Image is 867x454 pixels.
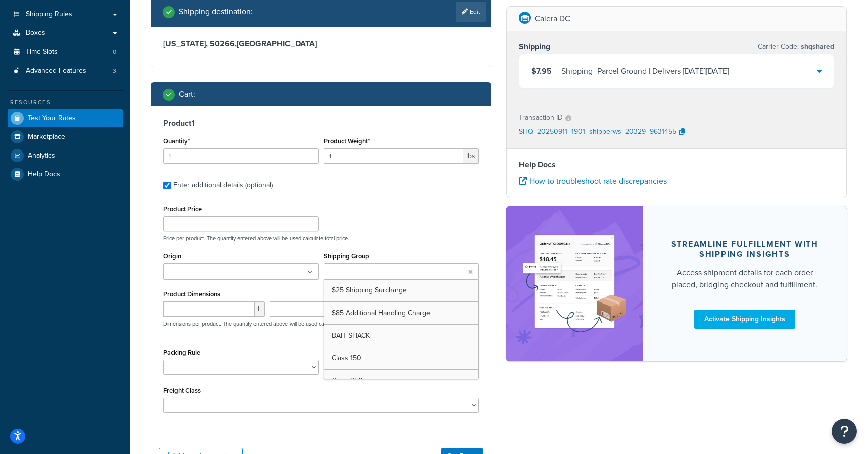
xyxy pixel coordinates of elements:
[26,29,45,37] span: Boxes
[161,235,481,242] p: Price per product. The quantity entered above will be used calculate total price.
[324,137,370,145] label: Product Weight*
[8,43,123,61] li: Time Slots
[324,370,479,392] a: Class 250
[8,98,123,107] div: Resources
[456,2,486,22] a: Edit
[161,320,371,327] p: Dimensions per product. The quantity entered above will be used calculate total volume.
[8,165,123,183] a: Help Docs
[667,266,823,290] div: Access shipment details for each order placed, bridging checkout and fulfillment.
[28,152,55,160] span: Analytics
[535,12,570,26] p: Calera DC
[163,39,479,49] h3: [US_STATE], 50266 , [GEOGRAPHIC_DATA]
[113,67,116,75] span: 3
[519,42,550,52] h3: Shipping
[26,48,58,56] span: Time Slots
[26,10,72,19] span: Shipping Rules
[8,146,123,165] a: Analytics
[519,159,834,171] h4: Help Docs
[332,353,361,363] span: Class 150
[179,90,195,99] h2: Cart :
[332,330,370,341] span: BAIT SHACK
[28,133,65,141] span: Marketplace
[8,128,123,146] a: Marketplace
[28,170,60,179] span: Help Docs
[113,48,116,56] span: 0
[163,349,200,356] label: Packing Rule
[758,40,834,54] p: Carrier Code:
[519,111,563,125] p: Transaction ID
[694,309,795,328] a: Activate Shipping Insights
[519,125,676,140] p: SHQ_20250911_1901_shipperws_20329_9631455
[324,148,464,164] input: 0.00
[332,375,363,386] span: Class 250
[163,182,171,189] input: Enter additional details (optional)
[173,178,273,192] div: Enter additional details (optional)
[332,308,430,318] span: $85 Additional Handling Charge
[463,148,479,164] span: lbs
[8,62,123,80] li: Advanced Features
[324,347,479,369] a: Class 150
[163,148,319,164] input: 0.0
[324,302,479,324] a: $85 Additional Handling Charge
[163,252,181,260] label: Origin
[163,118,479,128] h3: Product 1
[799,41,834,52] span: shqshared
[163,290,220,298] label: Product Dimensions
[179,7,253,16] h2: Shipping destination :
[667,239,823,259] div: Streamline Fulfillment with Shipping Insights
[332,285,407,295] span: $25 Shipping Surcharge
[8,5,123,24] a: Shipping Rules
[324,325,479,347] a: BAIT SHACK
[255,301,265,317] span: L
[28,114,76,123] span: Test Your Rates
[163,137,190,145] label: Quantity*
[8,62,123,80] a: Advanced Features3
[8,24,123,42] a: Boxes
[26,67,86,75] span: Advanced Features
[324,252,369,260] label: Shipping Group
[561,64,729,78] div: Shipping - Parcel Ground | Delivers [DATE][DATE]
[8,43,123,61] a: Time Slots0
[531,65,552,77] span: $7.95
[163,205,202,213] label: Product Price
[521,221,628,346] img: feature-image-si-e24932ea9b9fcd0ff835db86be1ff8d589347e8876e1638d903ea230a36726be.png
[8,109,123,127] a: Test Your Rates
[163,387,201,394] label: Freight Class
[832,419,857,444] button: Open Resource Center
[519,175,667,187] a: How to troubleshoot rate discrepancies
[324,279,479,301] a: $25 Shipping Surcharge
